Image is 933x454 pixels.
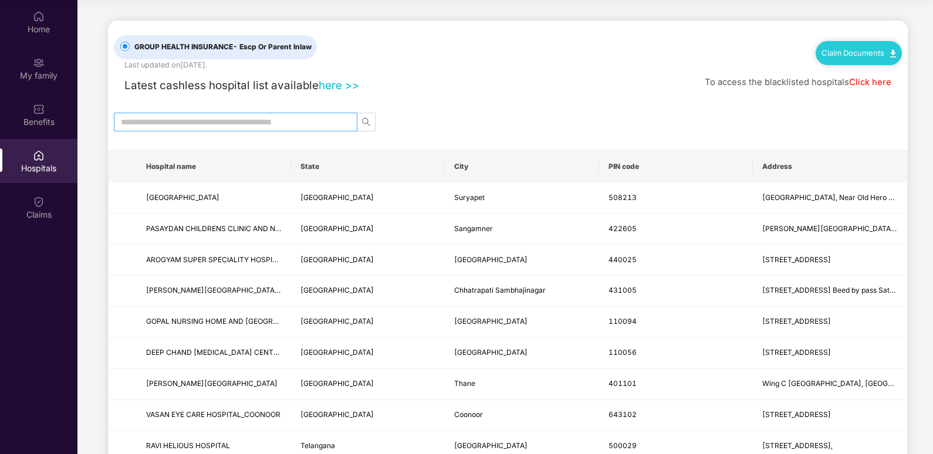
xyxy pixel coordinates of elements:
td: Sangamner [445,214,599,245]
span: 110094 [609,317,637,326]
td: Andhra Pradesh [291,182,445,214]
span: PASAYDAN CHILDRENS CLINIC AND NURSING HOME [146,224,325,233]
span: Coonoor [454,410,483,419]
th: PIN code [599,151,753,182]
span: [GEOGRAPHIC_DATA] [454,317,528,326]
span: GOPAL NURSING HOME AND [GEOGRAPHIC_DATA] [146,317,319,326]
td: AROGYAM SUPER SPECIALITY HOSPITAL [137,245,291,276]
span: Hospital name [146,162,282,171]
span: [STREET_ADDRESS], [762,441,833,450]
span: [STREET_ADDRESS] [762,348,831,357]
td: New Delhi [445,307,599,338]
span: Telangana [300,441,335,450]
button: search [357,113,376,131]
th: State [291,151,445,182]
td: VASAN EYE CARE HOSPITAL_COONOOR [137,400,291,431]
td: Maharashtra [291,276,445,307]
td: Thane [445,369,599,400]
td: B-1, Jyoti Nagar, Loni Road [753,307,907,338]
img: svg+xml;base64,PHN2ZyBpZD0iQ2xhaW0iIHhtbG5zPSJodHRwOi8vd3d3LnczLm9yZy8yMDAwL3N2ZyIgd2lkdGg9IjIwIi... [33,196,45,208]
span: Address [762,162,898,171]
span: AROGYAM SUPER SPECIALITY HOSPITAL [146,255,285,264]
td: 75/75 1 Mount Road, Kumaran Nagar [753,400,907,431]
td: Tamil Nadu [291,400,445,431]
td: New Delhi [445,338,599,369]
span: [GEOGRAPHIC_DATA] [300,317,374,326]
span: [PERSON_NAME][GEOGRAPHIC_DATA] Arthroscopy & Orthopedic Superspeciality Center [146,286,444,294]
img: svg+xml;base64,PHN2ZyBpZD0iQmVuZWZpdHMiIHhtbG5zPSJodHRwOi8vd3d3LnczLm9yZy8yMDAwL3N2ZyIgd2lkdGg9Ij... [33,103,45,115]
span: [GEOGRAPHIC_DATA] [300,379,374,388]
td: Shri Swami Samarth Hospital Arthroscopy & Orthopedic Superspeciality Center [137,276,291,307]
td: Maharashtra [291,214,445,245]
img: svg+xml;base64,PHN2ZyBpZD0iSG9zcGl0YWxzIiB4bWxucz0iaHR0cDovL3d3dy53My5vcmcvMjAwMC9zdmciIHdpZHRoPS... [33,150,45,161]
span: [GEOGRAPHIC_DATA] [300,348,374,357]
span: Chhatrapati Sambhajinagar [454,286,546,294]
span: [GEOGRAPHIC_DATA] [300,193,374,202]
span: 500029 [609,441,637,450]
span: [GEOGRAPHIC_DATA] [300,255,374,264]
span: [PERSON_NAME][GEOGRAPHIC_DATA] [146,379,278,388]
span: 422605 [609,224,637,233]
th: Hospital name [137,151,291,182]
span: [GEOGRAPHIC_DATA] [454,255,528,264]
span: Latest cashless hospital list available [124,79,319,92]
td: Delhi [291,307,445,338]
span: GROUP HEALTH INSURANCE [130,42,316,53]
img: svg+xml;base64,PHN2ZyB4bWxucz0iaHR0cDovL3d3dy53My5vcmcvMjAwMC9zdmciIHdpZHRoPSIxMC40IiBoZWlnaHQ9Ij... [890,50,896,57]
span: 401101 [609,379,637,388]
a: Claim Documents [822,48,896,57]
span: DEEP CHAND [MEDICAL_DATA] CENTRE [146,348,282,357]
span: - Escp Or Parent Inlaw [233,42,312,51]
td: Suryapet [445,182,599,214]
td: PASAYDAN CHILDRENS CLINIC AND NURSING HOME [137,214,291,245]
span: [GEOGRAPHIC_DATA] [454,348,528,357]
td: TAJANE MALA NAVIN NAGAR ROAD, [753,214,907,245]
th: Address [753,151,907,182]
img: svg+xml;base64,PHN2ZyBpZD0iSG9tZSIgeG1sbnM9Imh0dHA6Ly93d3cudzMub3JnLzIwMDAvc3ZnIiB3aWR0aD0iMjAiIG... [33,11,45,22]
a: Click here [849,77,891,87]
td: Plot No.11 Sarve No.3/4 Beed by pass Satara parisar Mustafabad, Amdar Road Satara Parisar Session... [753,276,907,307]
td: Coonoor [445,400,599,431]
span: 431005 [609,286,637,294]
td: Maharashtra [291,369,445,400]
td: NEO CHILDRENS HOSPITAL [137,182,291,214]
th: City [445,151,599,182]
span: To access the blacklisted hospitals [705,77,849,87]
span: Thane [454,379,475,388]
td: Maharashtra [291,245,445,276]
td: Lane Beside MNR Hotel, Near Old Hero Honda Showroom MG Rd [753,182,907,214]
td: Chhatrapati Sambhajinagar [445,276,599,307]
td: 34, Sita Nagar, Wardha Road [753,245,907,276]
span: [GEOGRAPHIC_DATA] [300,224,374,233]
span: Suryapet [454,193,485,202]
span: search [357,117,375,127]
td: B-16, Pillar No. 227, Main Rohtak Road [753,338,907,369]
span: 110056 [609,348,637,357]
span: 508213 [609,193,637,202]
span: Sangamner [454,224,493,233]
img: svg+xml;base64,PHN2ZyB3aWR0aD0iMjAiIGhlaWdodD0iMjAiIHZpZXdCb3g9IjAgMCAyMCAyMCIgZmlsbD0ibm9uZSIgeG... [33,57,45,69]
td: GOPAL NURSING HOME AND EYE HOSPITAL [137,307,291,338]
td: Wing C Radha Govind Park, Uttan Road [753,369,907,400]
span: VASAN EYE CARE HOSPITAL_COONOOR [146,410,280,419]
span: RAVI HELIOUS HOSPITAL [146,441,230,450]
span: [GEOGRAPHIC_DATA] [300,286,374,294]
span: 440025 [609,255,637,264]
a: here >> [319,79,359,92]
td: DHANVANTARI HOSPITAL [137,369,291,400]
div: Last updated on [DATE] . [124,59,207,71]
span: [STREET_ADDRESS] [762,255,831,264]
td: Delhi [291,338,445,369]
span: [STREET_ADDRESS] [762,317,831,326]
span: [GEOGRAPHIC_DATA] [454,441,528,450]
span: [GEOGRAPHIC_DATA] [300,410,374,419]
span: [STREET_ADDRESS] [762,410,831,419]
td: DEEP CHAND DIALYSIS CENTRE [137,338,291,369]
td: Nagpur [445,245,599,276]
span: [GEOGRAPHIC_DATA] [146,193,219,202]
span: 643102 [609,410,637,419]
